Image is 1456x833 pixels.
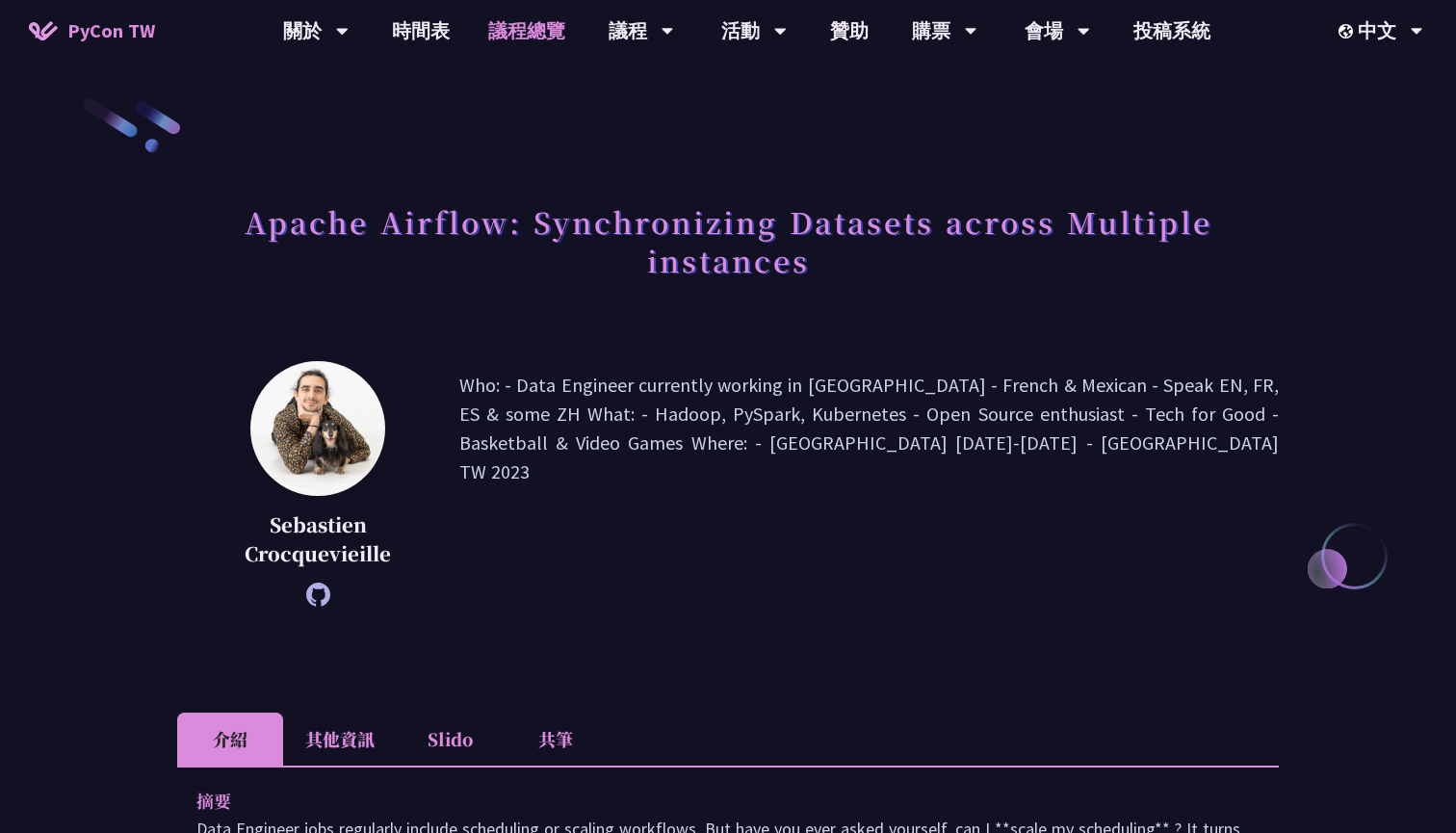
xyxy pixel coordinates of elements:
[1339,24,1358,39] img: Locale Icon
[177,193,1279,289] h1: Apache Airflow: Synchronizing Datasets across Multiple instances
[250,361,385,496] img: Sebastien Crocquevieille
[10,7,174,55] a: PyCon TW
[503,713,609,766] li: 共筆
[196,787,1221,815] p: 摘要
[177,713,283,766] li: 介紹
[67,16,155,45] span: PyCon TW
[225,510,411,568] p: Sebastien Crocquevieille
[283,713,397,766] li: 其他資訊
[397,713,503,766] li: Slido
[29,21,58,40] img: Home icon of PyCon TW 2025
[459,371,1279,597] p: Who: - Data Engineer currently working in [GEOGRAPHIC_DATA] - French & Mexican - Speak EN, FR, ES...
